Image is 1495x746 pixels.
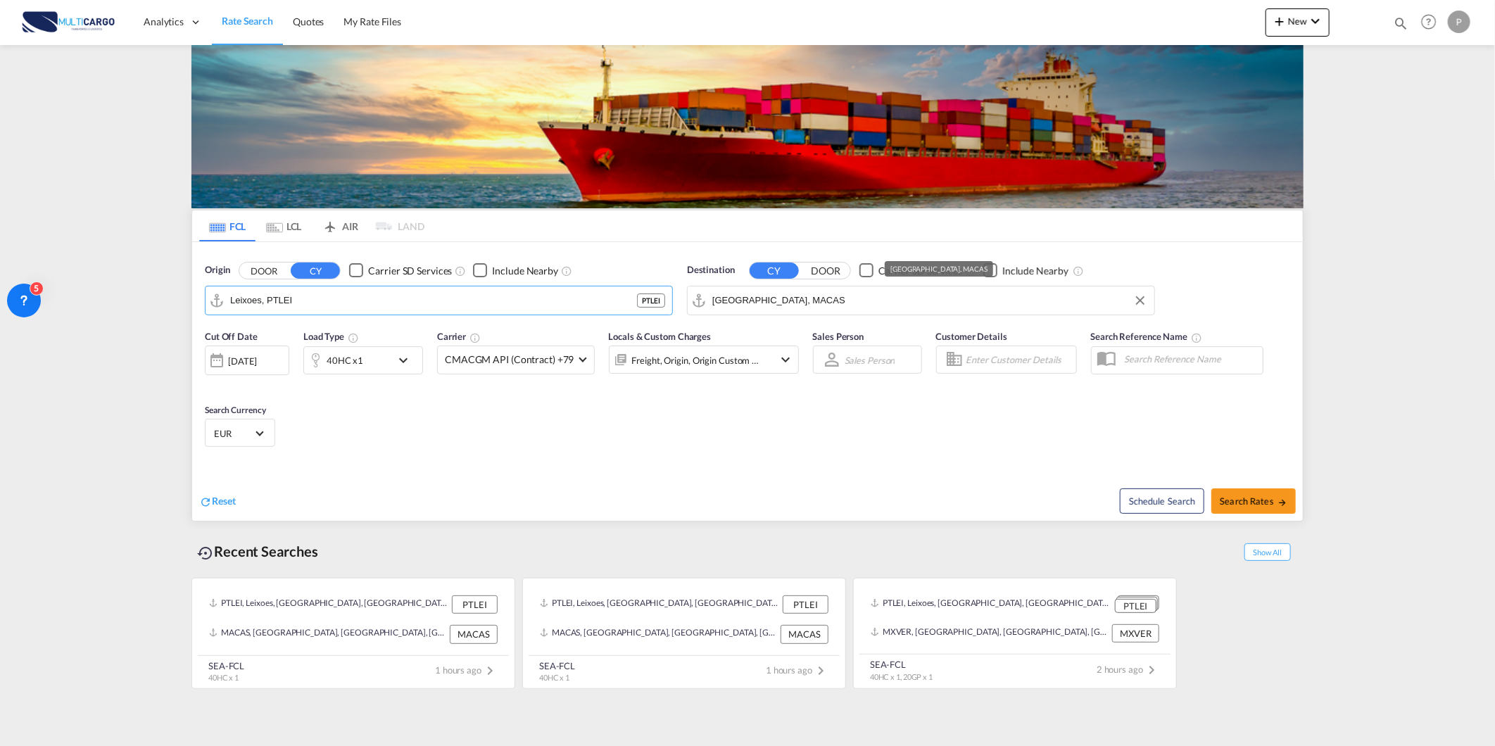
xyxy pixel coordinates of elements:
input: Search by Port [712,290,1147,311]
span: Search Reference Name [1091,331,1203,342]
md-icon: Unchecked: Search for CY (Container Yard) services for all selected carriers.Checked : Search for... [455,265,466,277]
span: Search Currency [205,405,266,415]
md-checkbox: Checkbox No Ink [859,263,962,278]
md-checkbox: Checkbox No Ink [349,263,452,278]
div: Help [1417,10,1448,35]
button: DOOR [239,263,289,279]
div: SEA-FCL [208,659,244,672]
button: CY [291,263,340,279]
md-icon: icon-airplane [322,218,339,229]
button: Clear Input [1130,290,1151,311]
md-tab-item: AIR [312,210,368,241]
span: Search Rates [1220,495,1287,507]
button: Search Ratesicon-arrow-right [1211,488,1296,514]
span: 40HC x 1 [208,673,239,682]
div: [GEOGRAPHIC_DATA], MACAS [890,261,988,277]
img: 82db67801a5411eeacfdbd8acfa81e61.png [21,6,116,38]
span: My Rate Files [343,15,401,27]
md-icon: icon-chevron-right [481,662,498,679]
div: MACAS, Casablanca, Morocco, Northern Africa, Africa [209,625,446,643]
span: Load Type [303,331,359,342]
div: Origin DOOR CY Checkbox No InkUnchecked: Search for CY (Container Yard) services for all selected... [192,242,1303,521]
md-select: Sales Person [843,350,897,370]
div: MXVER [1112,624,1159,643]
div: [DATE] [228,355,257,367]
md-icon: icon-plus 400-fg [1271,13,1288,30]
div: PTLEI [1115,599,1156,614]
div: PTLEI [637,293,665,308]
div: Carrier SD Services [368,264,452,278]
div: MACAS [450,625,498,643]
md-icon: icon-arrow-right [1278,498,1287,507]
div: [DATE] [205,346,289,375]
div: SEA-FCL [870,658,933,671]
div: Recent Searches [191,536,324,567]
span: Rate Search [222,15,273,27]
span: 2 hours ago [1097,664,1160,675]
span: Customer Details [936,331,1007,342]
span: Analytics [144,15,184,29]
md-select: Select Currency: € EUREuro [213,423,267,443]
div: Include Nearby [492,264,558,278]
div: Carrier SD Services [878,264,962,278]
div: 40HC x1icon-chevron-down [303,346,423,374]
button: icon-plus 400-fgNewicon-chevron-down [1266,8,1330,37]
md-icon: icon-chevron-down [1307,13,1324,30]
input: Search Reference Name [1118,348,1263,369]
span: EUR [214,427,253,440]
span: CMACGM API (Contract) +79 [445,353,574,367]
input: Enter Customer Details [966,349,1072,370]
span: Quotes [293,15,324,27]
span: Sales Person [813,331,864,342]
recent-search-card: PTLEI, Leixoes, [GEOGRAPHIC_DATA], [GEOGRAPHIC_DATA], [GEOGRAPHIC_DATA] PTLEIMACAS, [GEOGRAPHIC_D... [191,578,515,689]
span: Show All [1244,543,1291,561]
div: Freight Origin Origin Custom Destination Destination Custom Factory Stuffing [632,350,760,370]
span: 1 hours ago [435,664,498,676]
div: MACAS [781,625,828,643]
span: Destination [687,263,735,277]
md-tab-item: FCL [199,210,256,241]
div: MACAS, Casablanca, Morocco, Northern Africa, Africa [540,625,777,643]
md-input-container: Leixoes, PTLEI [206,286,672,315]
span: 40HC x 1 [539,673,569,682]
md-icon: Unchecked: Ignores neighbouring ports when fetching rates.Checked : Includes neighbouring ports w... [1073,265,1084,277]
span: Locals & Custom Charges [609,331,712,342]
md-checkbox: Checkbox No Ink [983,263,1068,278]
md-datepicker: Select [205,374,215,393]
button: CY [750,263,799,279]
div: PTLEI, Leixoes, Portugal, Southern Europe, Europe [540,595,779,614]
div: PTLEI [783,595,828,614]
span: New [1271,15,1324,27]
div: PTLEI, Leixoes, Portugal, Southern Europe, Europe [871,595,1111,613]
input: Search by Port [230,290,637,311]
md-input-container: Casablanca, MACAS [688,286,1154,315]
md-icon: Unchecked: Ignores neighbouring ports when fetching rates.Checked : Includes neighbouring ports w... [561,265,572,277]
md-icon: icon-chevron-down [395,352,419,369]
md-tab-item: LCL [256,210,312,241]
md-icon: icon-magnify [1393,15,1408,31]
md-icon: icon-backup-restore [197,545,214,562]
div: P [1448,11,1470,33]
md-icon: The selected Trucker/Carrierwill be displayed in the rate results If the rates are from another f... [469,332,481,343]
recent-search-card: PTLEI, Leixoes, [GEOGRAPHIC_DATA], [GEOGRAPHIC_DATA], [GEOGRAPHIC_DATA] PTLEIMXVER, [GEOGRAPHIC_D... [853,578,1177,689]
div: icon-refreshReset [199,494,236,510]
span: Help [1417,10,1441,34]
md-icon: icon-refresh [199,495,212,508]
div: Freight Origin Origin Custom Destination Destination Custom Factory Stuffingicon-chevron-down [609,346,799,374]
div: PTLEI [452,595,498,614]
img: LCL+%26+FCL+BACKGROUND.png [191,45,1304,208]
md-icon: icon-chevron-right [812,662,829,679]
div: SEA-FCL [539,659,575,672]
div: PTLEI, Leixoes, Portugal, Southern Europe, Europe [209,595,448,614]
span: Origin [205,263,230,277]
md-icon: icon-chevron-right [1143,662,1160,678]
div: Include Nearby [1002,264,1068,278]
recent-search-card: PTLEI, Leixoes, [GEOGRAPHIC_DATA], [GEOGRAPHIC_DATA], [GEOGRAPHIC_DATA] PTLEIMACAS, [GEOGRAPHIC_D... [522,578,846,689]
button: Note: By default Schedule search will only considerorigin ports, destination ports and cut off da... [1120,488,1204,514]
div: icon-magnify [1393,15,1408,37]
span: 1 hours ago [766,664,829,676]
button: DOOR [801,263,850,279]
span: 40HC x 1, 20GP x 1 [870,672,933,681]
span: Carrier [437,331,481,342]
